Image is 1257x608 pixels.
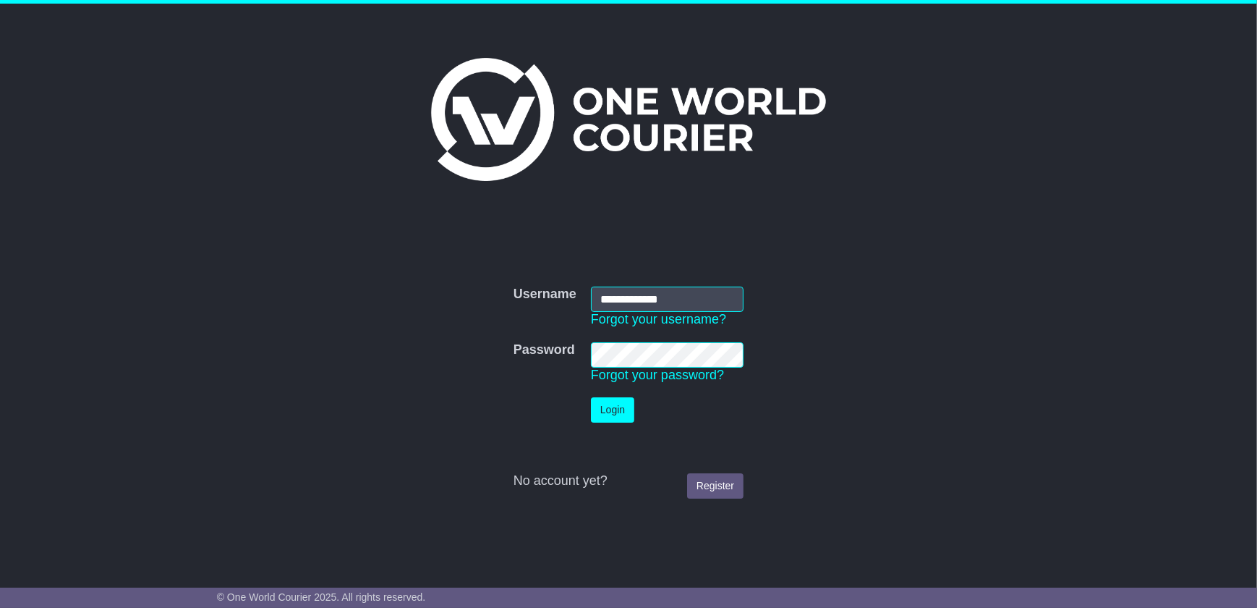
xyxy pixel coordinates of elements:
[591,368,724,382] a: Forgot your password?
[431,58,826,181] img: One World
[514,287,576,303] label: Username
[217,591,426,603] span: © One World Courier 2025. All rights reserved.
[514,473,743,489] div: No account yet?
[591,397,634,423] button: Login
[687,473,743,499] a: Register
[514,342,575,358] label: Password
[591,312,726,326] a: Forgot your username?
